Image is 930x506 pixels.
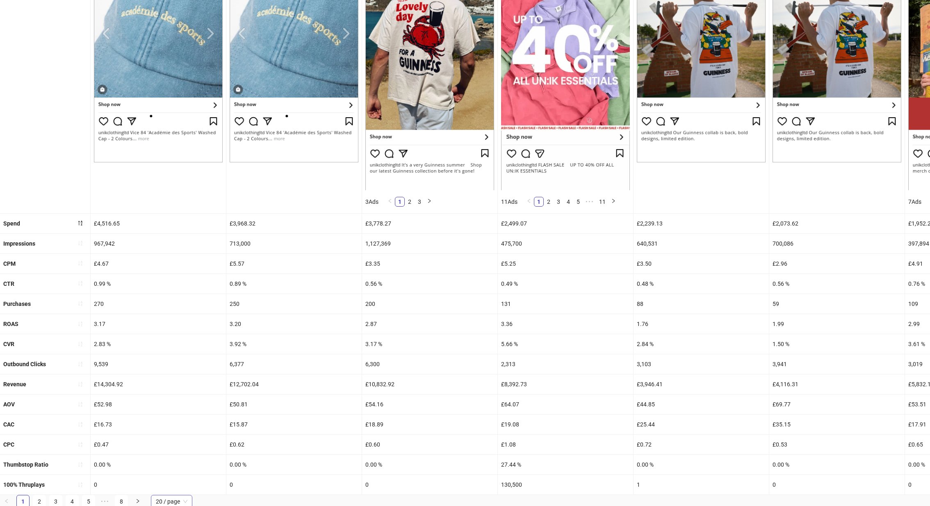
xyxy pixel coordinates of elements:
[498,294,633,314] div: 131
[769,435,905,454] div: £0.53
[3,240,35,247] b: Impressions
[634,314,769,334] div: 1.76
[362,374,497,394] div: £10,832.92
[583,197,596,207] li: Next 5 Pages
[769,314,905,334] div: 1.99
[563,197,573,207] li: 4
[3,441,14,448] b: CPC
[91,274,226,294] div: 0.99 %
[365,198,378,205] span: 3 Ads
[91,394,226,414] div: £52.98
[573,197,583,207] li: 5
[91,314,226,334] div: 3.17
[769,374,905,394] div: £4,116.31
[634,334,769,354] div: 2.84 %
[362,334,497,354] div: 3.17 %
[498,354,633,374] div: 2,313
[362,394,497,414] div: £54.16
[135,499,140,504] span: right
[226,314,362,334] div: 3.20
[769,455,905,474] div: 0.00 %
[77,482,83,488] span: sort-ascending
[427,198,432,203] span: right
[544,197,553,206] a: 2
[769,274,905,294] div: 0.56 %
[498,415,633,434] div: £19.08
[634,394,769,414] div: £44.85
[609,197,618,207] button: right
[3,321,18,327] b: ROAS
[362,354,497,374] div: 6,300
[77,321,83,327] span: sort-ascending
[769,234,905,253] div: 700,086
[405,197,415,207] li: 2
[362,314,497,334] div: 2.87
[91,214,226,233] div: £4,516.65
[634,354,769,374] div: 3,103
[769,354,905,374] div: 3,941
[534,197,544,207] li: 1
[362,214,497,233] div: £3,778.27
[91,254,226,274] div: £4.67
[226,415,362,434] div: £15.87
[574,197,583,206] a: 5
[91,455,226,474] div: 0.00 %
[362,274,497,294] div: 0.56 %
[385,197,395,207] li: Previous Page
[769,334,905,354] div: 1.50 %
[583,197,596,207] span: •••
[226,455,362,474] div: 0.00 %
[634,274,769,294] div: 0.48 %
[769,214,905,233] div: £2,073.62
[77,301,83,306] span: sort-ascending
[362,234,497,253] div: 1,127,369
[226,214,362,233] div: £3,968.32
[527,198,531,203] span: left
[544,197,554,207] li: 2
[91,334,226,354] div: 2.83 %
[362,294,497,314] div: 200
[362,254,497,274] div: £3.35
[554,197,563,207] li: 3
[4,499,9,504] span: left
[908,198,921,205] span: 7 Ads
[77,401,83,407] span: sort-ascending
[498,475,633,495] div: 130,500
[769,294,905,314] div: 59
[3,301,31,307] b: Purchases
[498,435,633,454] div: £1.08
[634,415,769,434] div: £25.44
[362,475,497,495] div: 0
[385,197,395,207] button: left
[534,197,543,206] a: 1
[498,234,633,253] div: 475,700
[634,254,769,274] div: £3.50
[395,197,405,207] li: 1
[634,234,769,253] div: 640,531
[77,462,83,467] span: sort-ascending
[634,214,769,233] div: £2,239.13
[226,354,362,374] div: 6,377
[91,435,226,454] div: £0.47
[611,198,616,203] span: right
[3,461,48,468] b: Thumbstop Ratio
[226,234,362,253] div: 713,000
[634,374,769,394] div: £3,946.41
[3,341,14,347] b: CVR
[597,197,608,206] a: 11
[91,374,226,394] div: £14,304.92
[564,197,573,206] a: 4
[77,381,83,387] span: sort-ascending
[769,394,905,414] div: £69.77
[769,254,905,274] div: £2.96
[3,220,20,227] b: Spend
[226,435,362,454] div: £0.62
[498,374,633,394] div: £8,392.73
[226,274,362,294] div: 0.89 %
[596,197,609,207] li: 11
[77,361,83,367] span: sort-ascending
[3,401,15,408] b: AOV
[226,254,362,274] div: £5.57
[77,280,83,286] span: sort-ascending
[77,341,83,347] span: sort-ascending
